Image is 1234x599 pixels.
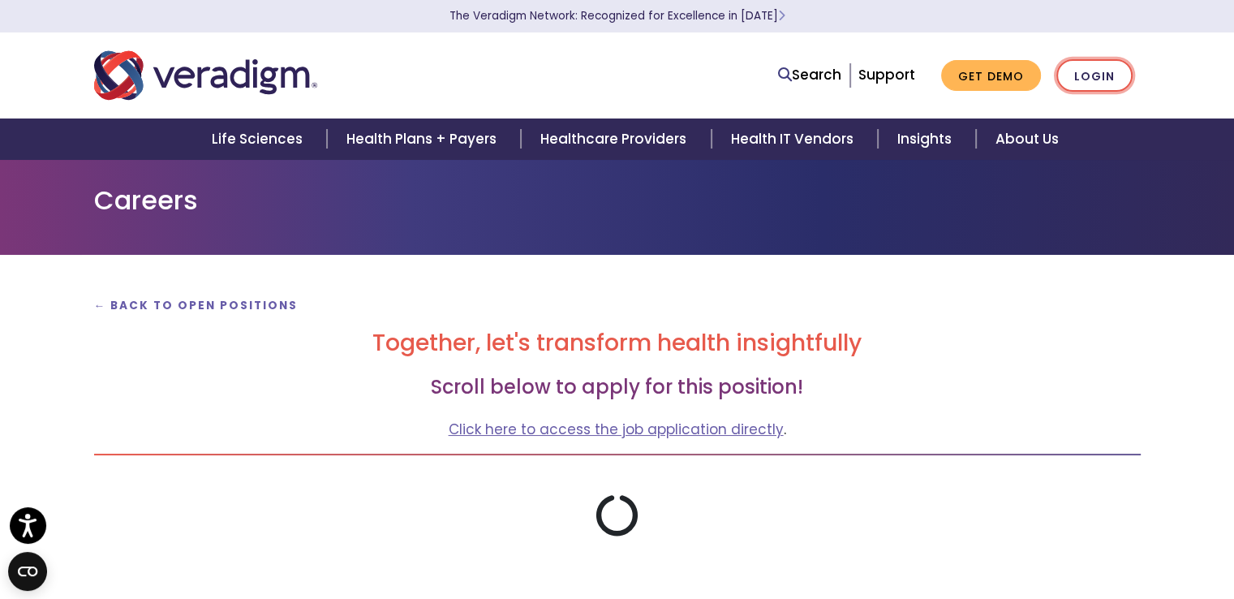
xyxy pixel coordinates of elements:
a: Health IT Vendors [712,119,878,160]
a: Get Demo [941,60,1041,92]
p: . [94,419,1141,441]
a: About Us [976,119,1078,160]
a: Life Sciences [192,119,327,160]
a: Insights [878,119,976,160]
span: Learn More [778,8,785,24]
h1: Careers [94,185,1141,216]
img: Veradigm logo [94,49,317,102]
a: Health Plans + Payers [327,119,521,160]
a: ← Back to Open Positions [94,298,299,313]
a: The Veradigm Network: Recognized for Excellence in [DATE]Learn More [449,8,785,24]
a: Support [858,65,915,84]
a: Click here to access the job application directly [449,420,784,439]
h2: Together, let's transform health insightfully [94,330,1141,357]
a: Login [1056,59,1133,93]
h3: Scroll below to apply for this position! [94,376,1141,399]
a: Healthcare Providers [521,119,711,160]
button: Open CMP widget [8,552,47,591]
a: Search [778,64,841,86]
